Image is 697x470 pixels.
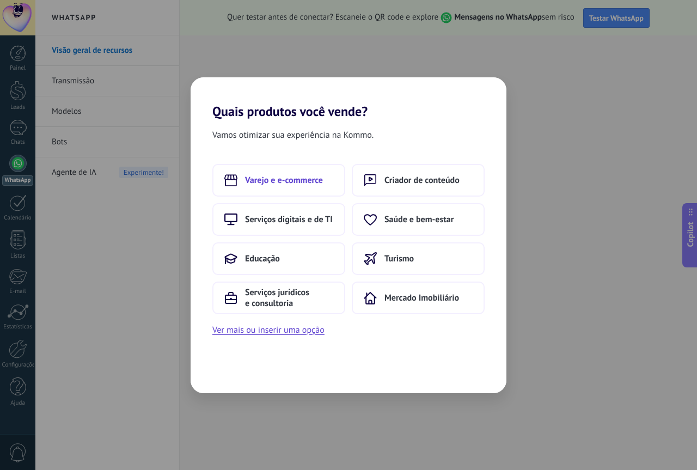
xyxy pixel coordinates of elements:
[191,77,506,119] h2: Quais produtos você vende?
[384,175,460,186] span: Criador de conteúdo
[352,282,485,314] button: Mercado Imobiliário
[245,214,333,225] span: Serviços digitais e de TI
[245,175,323,186] span: Varejo e e-commerce
[245,253,280,264] span: Educação
[352,242,485,275] button: Turismo
[352,164,485,197] button: Criador de conteúdo
[352,203,485,236] button: Saúde e bem-estar
[384,214,454,225] span: Saúde e bem-estar
[212,282,345,314] button: Serviços jurídicos e consultoria
[212,128,374,142] span: Vamos otimizar sua experiência na Kommo.
[212,242,345,275] button: Educação
[245,287,333,309] span: Serviços jurídicos e consultoria
[212,164,345,197] button: Varejo e e-commerce
[384,292,459,303] span: Mercado Imobiliário
[384,253,414,264] span: Turismo
[212,203,345,236] button: Serviços digitais e de TI
[212,323,325,337] button: Ver mais ou inserir uma opção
